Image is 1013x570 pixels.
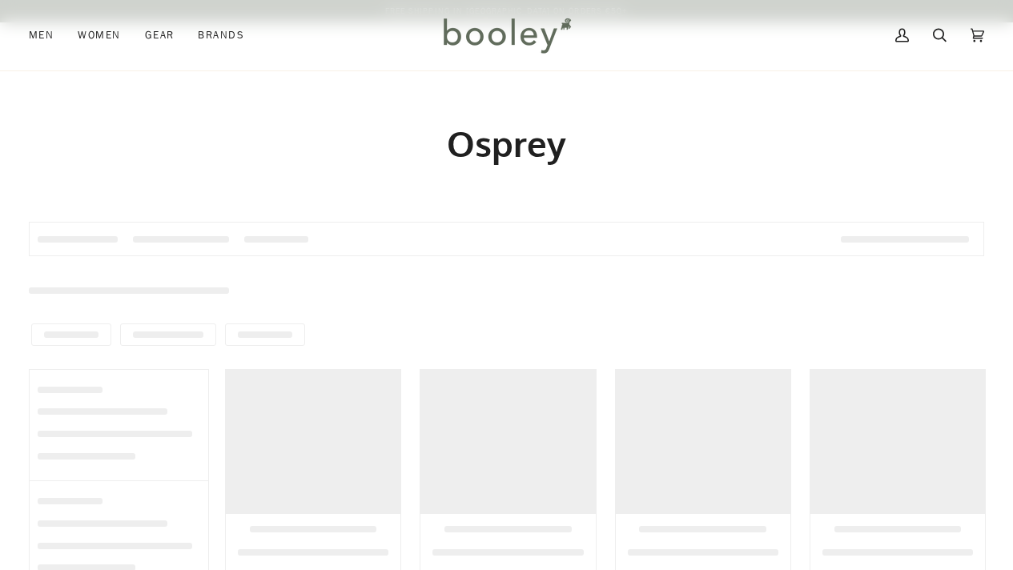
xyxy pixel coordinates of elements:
[78,27,120,43] span: Women
[145,27,175,43] span: Gear
[198,27,244,43] span: Brands
[29,27,54,43] span: Men
[436,12,577,58] img: Booley
[29,122,984,166] h1: Osprey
